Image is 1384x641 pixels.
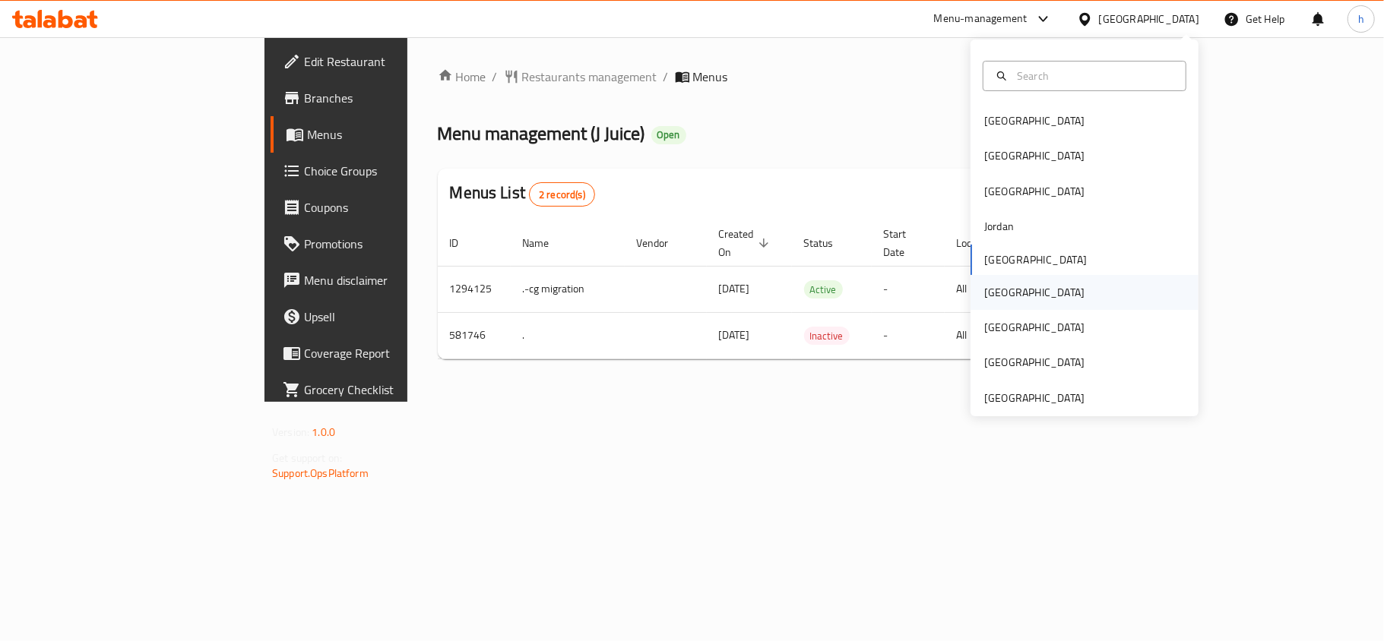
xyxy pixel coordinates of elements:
div: Total records count [529,182,595,207]
span: Locale [957,234,1005,252]
input: Search [1011,68,1177,84]
span: Promotions [304,235,483,253]
span: Menus [693,68,728,86]
span: 1.0.0 [312,422,335,442]
span: Status [804,234,854,252]
div: Active [804,280,843,298]
a: Restaurants management [504,68,657,86]
div: [GEOGRAPHIC_DATA] [1099,11,1199,27]
div: [GEOGRAPHIC_DATA] [984,354,1085,371]
table: enhanced table [438,220,1193,359]
span: [DATE] [719,325,750,345]
span: Coverage Report [304,344,483,362]
span: Grocery Checklist [304,380,483,399]
a: Branches [271,80,496,116]
a: Upsell [271,298,496,335]
div: Jordan [984,218,1014,235]
a: Coupons [271,189,496,226]
a: Support.OpsPlatform [272,463,369,483]
span: Restaurants management [522,68,657,86]
div: [GEOGRAPHIC_DATA] [984,147,1085,164]
span: Get support on: [272,448,342,468]
span: Menu disclaimer [304,271,483,289]
div: [GEOGRAPHIC_DATA] [984,319,1085,336]
span: Branches [304,89,483,107]
a: Menu disclaimer [271,262,496,298]
a: Promotions [271,226,496,262]
span: Vendor [637,234,689,252]
a: Menus [271,116,496,153]
span: Menu management ( J Juice ) [438,116,645,150]
div: Open [651,126,686,144]
a: Choice Groups [271,153,496,189]
a: Edit Restaurant [271,43,496,80]
span: Start Date [884,225,926,261]
span: ID [450,234,479,252]
td: - [872,312,945,358]
span: Name [523,234,569,252]
div: Inactive [804,327,850,345]
h2: Menus List [450,182,595,207]
td: - [872,266,945,312]
li: / [663,68,669,86]
span: h [1358,11,1364,27]
div: Menu-management [934,10,1028,28]
span: Inactive [804,327,850,345]
span: Open [651,128,686,141]
span: Version: [272,422,309,442]
div: [GEOGRAPHIC_DATA] [984,390,1085,406]
span: Menus [307,125,483,144]
span: 2 record(s) [530,188,594,202]
td: .-cg migration [511,266,625,312]
span: Created On [719,225,774,261]
span: Upsell [304,308,483,326]
span: [DATE] [719,279,750,298]
nav: breadcrumb [438,68,1089,86]
a: Grocery Checklist [271,371,496,408]
div: [GEOGRAPHIC_DATA] [984,112,1085,129]
td: All [945,266,1023,312]
span: Choice Groups [304,162,483,180]
td: All [945,312,1023,358]
span: Active [804,281,843,298]
td: . [511,312,625,358]
span: Coupons [304,198,483,216]
span: Edit Restaurant [304,52,483,71]
a: Coverage Report [271,335,496,371]
div: [GEOGRAPHIC_DATA] [984,284,1085,301]
div: [GEOGRAPHIC_DATA] [984,183,1085,200]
